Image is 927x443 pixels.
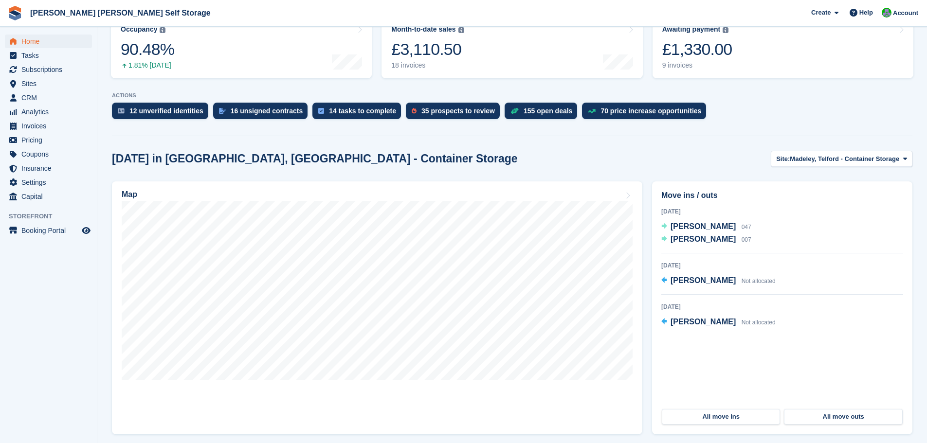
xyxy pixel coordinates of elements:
div: 70 price increase opportunities [600,107,701,115]
a: Occupancy 90.48% 1.81% [DATE] [111,17,372,78]
span: Invoices [21,119,80,133]
a: menu [5,119,92,133]
a: 155 open deals [505,103,582,124]
div: 16 unsigned contracts [231,107,303,115]
div: [DATE] [661,261,903,270]
div: 90.48% [121,39,174,59]
a: [PERSON_NAME] 047 [661,221,751,233]
span: 047 [742,224,751,230]
span: Subscriptions [21,63,80,76]
img: prospect-51fa495bee0391a8d652442698ab0144808aea92771e9ea1ae160a38d050c398.svg [412,108,417,114]
img: task-75834270c22a3079a89374b754ae025e5fb1db73e45f91037f5363f120a921f8.svg [318,108,324,114]
span: [PERSON_NAME] [671,318,736,326]
a: 12 unverified identities [112,103,213,124]
a: [PERSON_NAME] Not allocated [661,275,776,287]
a: menu [5,63,92,76]
span: Create [811,8,831,18]
a: Month-to-date sales £3,110.50 18 invoices [382,17,642,78]
img: stora-icon-8386f47178a22dfd0bd8f6a31ec36ba5ce8667c1dd55bd0f319d3a0aa187defe.svg [8,6,22,20]
a: [PERSON_NAME] [PERSON_NAME] Self Storage [26,5,215,21]
span: Storefront [9,212,97,221]
a: menu [5,77,92,90]
a: Awaiting payment £1,330.00 9 invoices [653,17,913,78]
div: Occupancy [121,25,157,34]
button: Site: Madeley, Telford - Container Storage [771,151,912,167]
span: Home [21,35,80,48]
span: [PERSON_NAME] [671,222,736,230]
div: 1.81% [DATE] [121,61,174,70]
span: Help [859,8,873,18]
span: CRM [21,91,80,105]
a: All move outs [784,409,902,425]
a: menu [5,91,92,105]
a: menu [5,176,92,189]
span: [PERSON_NAME] [671,235,736,243]
a: 16 unsigned contracts [213,103,313,124]
div: 9 invoices [662,61,732,70]
a: Preview store [80,225,92,236]
div: 14 tasks to complete [329,107,396,115]
span: Madeley, Telford - Container Storage [790,154,899,164]
h2: Map [122,190,137,199]
div: 35 prospects to review [421,107,495,115]
div: £1,330.00 [662,39,732,59]
a: All move ins [662,409,780,425]
span: 007 [742,236,751,243]
a: menu [5,190,92,203]
span: Site: [776,154,790,164]
img: price_increase_opportunities-93ffe204e8149a01c8c9dc8f82e8f89637d9d84a8eef4429ea346261dce0b2c0.svg [588,109,596,113]
span: Tasks [21,49,80,62]
a: menu [5,105,92,119]
img: icon-info-grey-7440780725fd019a000dd9b08b2336e03edf1995a4989e88bcd33f0948082b44.svg [160,27,165,33]
span: Analytics [21,105,80,119]
span: Not allocated [742,278,776,284]
span: Capital [21,190,80,203]
h2: Move ins / outs [661,190,903,201]
img: verify_identity-adf6edd0f0f0b5bbfe63781bf79b02c33cf7c696d77639b501bdc392416b5a36.svg [118,108,125,114]
span: Sites [21,77,80,90]
div: Awaiting payment [662,25,721,34]
img: icon-info-grey-7440780725fd019a000dd9b08b2336e03edf1995a4989e88bcd33f0948082b44.svg [458,27,464,33]
img: Tom Spickernell [882,8,891,18]
a: menu [5,35,92,48]
span: Settings [21,176,80,189]
span: Booking Portal [21,224,80,237]
span: [PERSON_NAME] [671,276,736,284]
div: Month-to-date sales [391,25,455,34]
div: 155 open deals [524,107,572,115]
span: Not allocated [742,319,776,326]
div: 12 unverified identities [129,107,203,115]
a: menu [5,224,92,237]
a: 70 price increase opportunities [582,103,711,124]
img: icon-info-grey-7440780725fd019a000dd9b08b2336e03edf1995a4989e88bcd33f0948082b44.svg [723,27,728,33]
a: menu [5,133,92,147]
a: 35 prospects to review [406,103,505,124]
span: Coupons [21,147,80,161]
img: deal-1b604bf984904fb50ccaf53a9ad4b4a5d6e5aea283cecdc64d6e3604feb123c2.svg [510,107,519,114]
div: 18 invoices [391,61,464,70]
span: Account [893,8,918,18]
div: £3,110.50 [391,39,464,59]
a: menu [5,49,92,62]
h2: [DATE] in [GEOGRAPHIC_DATA], [GEOGRAPHIC_DATA] - Container Storage [112,152,518,165]
a: menu [5,161,92,175]
a: [PERSON_NAME] Not allocated [661,316,776,329]
p: ACTIONS [112,92,912,99]
a: menu [5,147,92,161]
a: 14 tasks to complete [312,103,406,124]
span: Pricing [21,133,80,147]
div: [DATE] [661,302,903,311]
div: [DATE] [661,207,903,216]
a: [PERSON_NAME] 007 [661,233,751,246]
img: contract_signature_icon-13c848040528278c33f63329250d36e43548de30e8caae1d1a13099fd9432cc5.svg [219,108,226,114]
span: Insurance [21,161,80,175]
a: Map [112,181,642,434]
